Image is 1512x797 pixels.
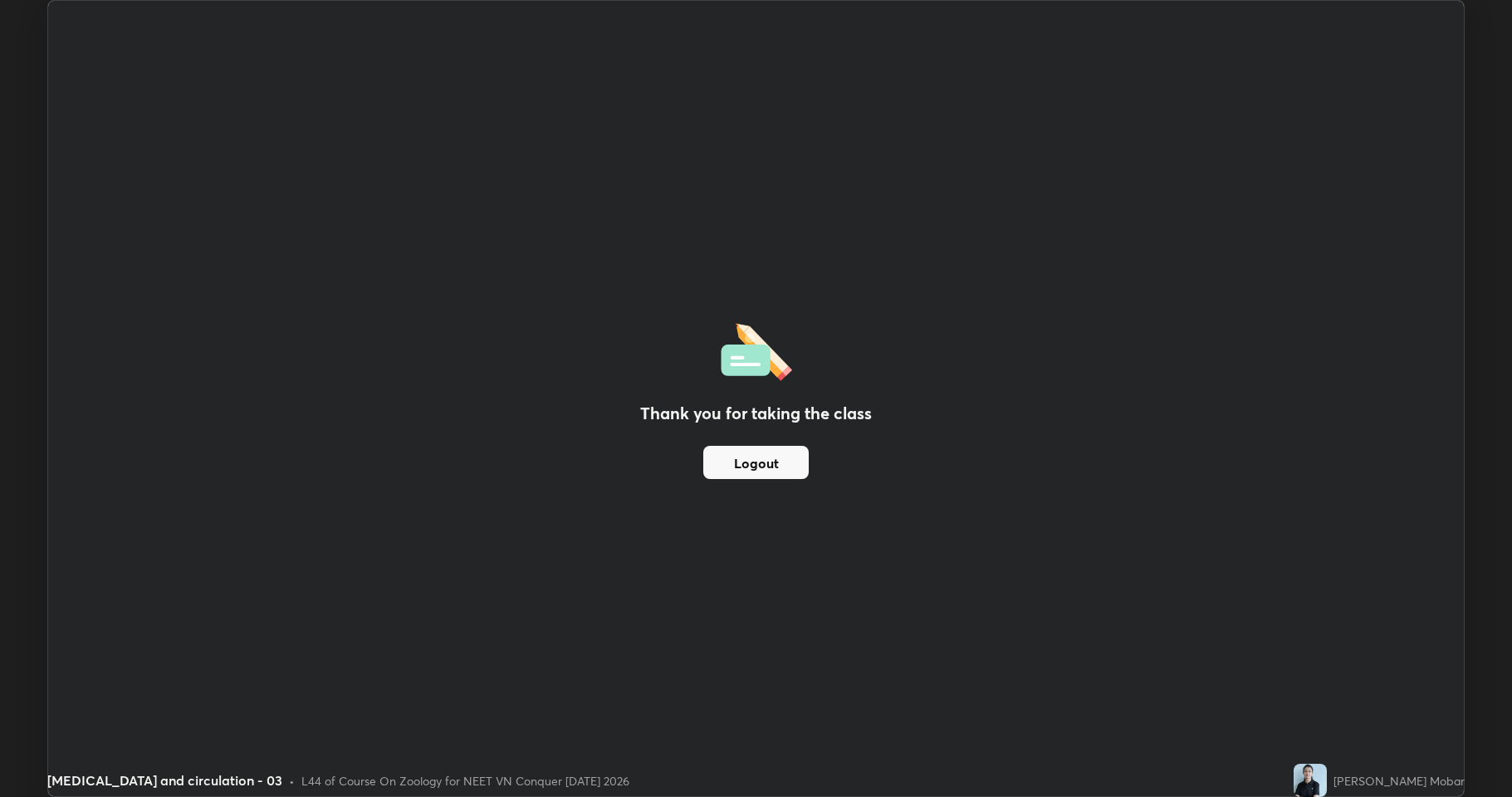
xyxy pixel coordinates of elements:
[703,446,809,479] button: Logout
[721,318,792,381] img: offlineFeedback.1438e8b3.svg
[1294,764,1327,797] img: f9e8998792e74df79d03c3560c669755.jpg
[640,401,872,426] h2: Thank you for taking the class
[47,770,282,790] div: [MEDICAL_DATA] and circulation - 03
[301,772,629,790] div: L44 of Course On Zoology for NEET VN Conquer [DATE] 2026
[1333,772,1465,790] div: [PERSON_NAME] Mobar
[289,772,295,790] div: •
